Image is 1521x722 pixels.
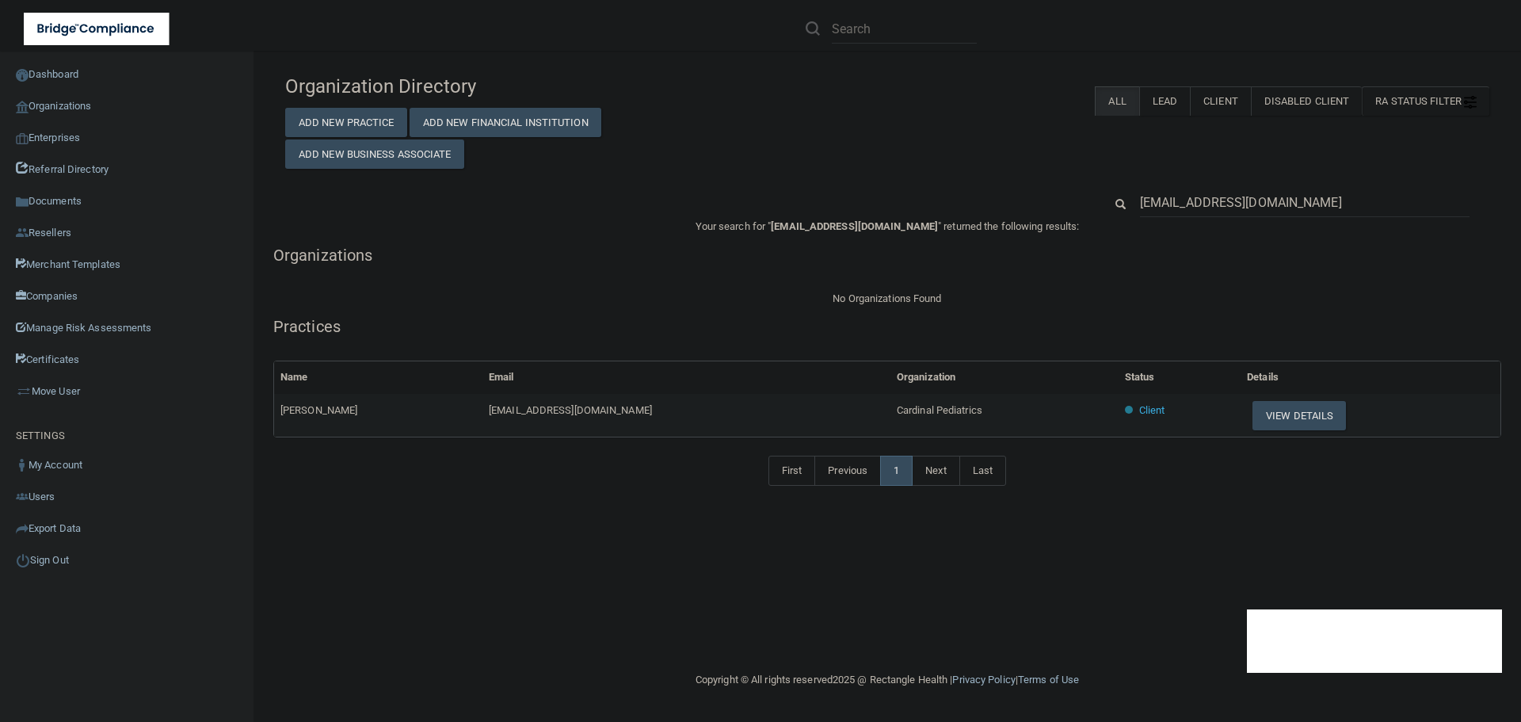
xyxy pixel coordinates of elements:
img: icon-documents.8dae5593.png [16,196,29,208]
img: ic_power_dark.7ecde6b1.png [16,553,30,567]
img: ic-search.3b580494.png [806,21,820,36]
span: [PERSON_NAME] [280,404,357,416]
a: Terms of Use [1018,674,1079,686]
label: Client [1190,86,1251,116]
input: Search [1140,188,1470,217]
a: 1 [880,456,913,486]
p: Client [1139,401,1165,420]
button: View Details [1252,401,1346,430]
span: [EMAIL_ADDRESS][DOMAIN_NAME] [771,220,938,232]
label: Lead [1139,86,1190,116]
a: Previous [814,456,881,486]
img: ic_user_dark.df1a06c3.png [16,459,29,472]
label: Disabled Client [1251,86,1363,116]
a: Last [959,456,1006,486]
img: ic_reseller.de258add.png [16,227,29,239]
div: No Organizations Found [273,289,1501,308]
button: Add New Practice [285,108,407,137]
a: Next [912,456,959,486]
button: Add New Financial Institution [410,108,601,137]
img: icon-filter@2x.21656d0b.png [1464,96,1477,109]
img: ic_dashboard_dark.d01f4a41.png [16,69,29,82]
div: Copyright © All rights reserved 2025 @ Rectangle Health | | [598,655,1176,705]
a: First [768,456,816,486]
th: Name [274,361,482,394]
input: Search [832,14,977,44]
a: Privacy Policy [952,674,1015,686]
label: All [1095,86,1138,116]
th: Organization [890,361,1119,394]
img: briefcase.64adab9b.png [16,384,32,399]
th: Email [482,361,890,394]
h5: Organizations [273,246,1501,264]
img: enterprise.0d942306.png [16,133,29,144]
label: SETTINGS [16,426,65,445]
span: RA Status Filter [1375,95,1477,107]
span: Cardinal Pediatrics [897,404,982,416]
img: icon-users.e205127d.png [16,491,29,503]
img: bridge_compliance_login_screen.278c3ca4.svg [24,13,170,45]
iframe: Drift Widget Chat Controller [1247,609,1502,673]
h5: Practices [273,318,1501,335]
button: Add New Business Associate [285,139,464,169]
th: Details [1241,361,1500,394]
th: Status [1119,361,1241,394]
h4: Organization Directory [285,76,671,97]
img: organization-icon.f8decf85.png [16,101,29,113]
span: [EMAIL_ADDRESS][DOMAIN_NAME] [489,404,652,416]
p: Your search for " " returned the following results: [273,217,1501,236]
img: icon-export.b9366987.png [16,522,29,535]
